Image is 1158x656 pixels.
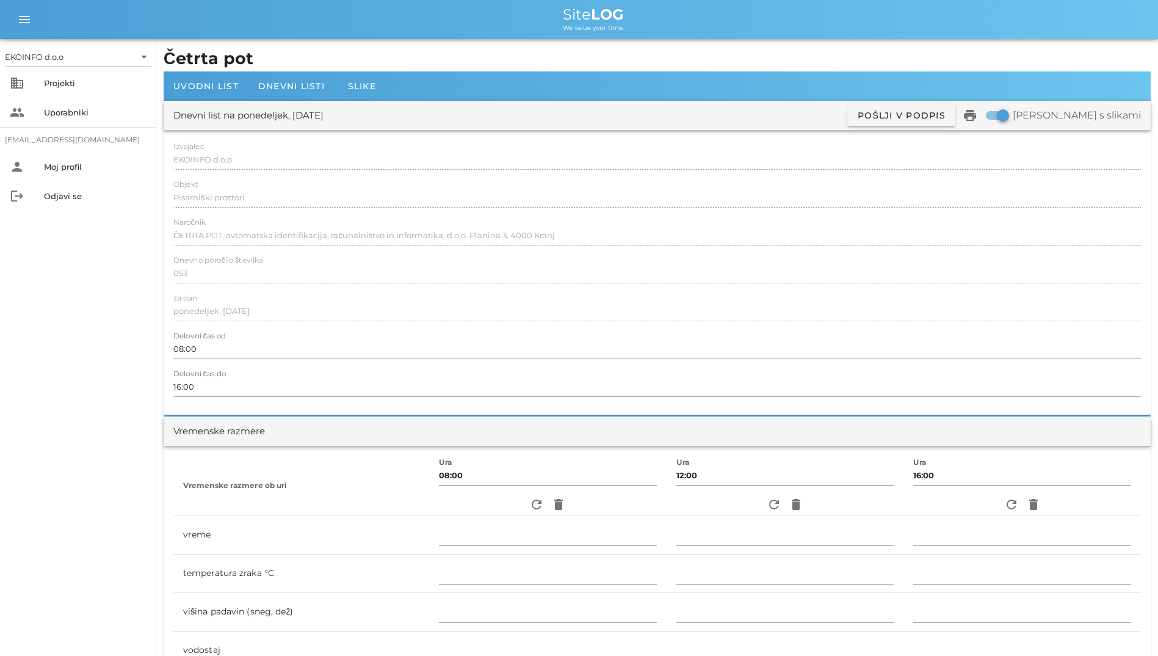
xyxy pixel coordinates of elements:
[5,51,63,62] div: EKOINFO d.o.o
[591,5,624,23] b: LOG
[1026,497,1041,512] i: delete
[10,105,24,120] i: people
[173,109,324,123] div: Dnevni list na ponedeljek, [DATE]
[1097,597,1158,656] div: Pripomoček za klepet
[913,458,927,467] label: Ura
[1013,109,1141,122] label: [PERSON_NAME] s slikami
[563,5,624,23] span: Site
[10,189,24,203] i: logout
[44,191,147,201] div: Odjavi se
[767,497,781,512] i: refresh
[173,256,263,265] label: Dnevno poročilo številka
[10,76,24,90] i: business
[173,332,226,341] label: Delovni čas od
[5,47,151,67] div: EKOINFO d.o.o
[439,458,452,467] label: Ura
[857,110,946,121] span: Pošlji v podpis
[348,81,376,92] span: Slike
[44,78,147,88] div: Projekti
[173,593,429,632] td: višina padavin (sneg, dež)
[173,218,206,227] label: Naročnik
[847,104,955,126] button: Pošlji v podpis
[44,108,147,117] div: Uporabniki
[173,294,197,303] label: za dan
[173,142,204,151] label: Izvajalec
[563,24,624,32] span: We value your time.
[173,81,239,92] span: Uvodni list
[17,12,32,27] i: menu
[10,159,24,174] i: person
[551,497,566,512] i: delete
[164,46,1151,71] h1: Četrta pot
[173,516,429,555] td: vreme
[258,81,325,92] span: Dnevni listi
[1004,497,1019,512] i: refresh
[173,370,226,379] label: Delovni čas do
[173,180,198,189] label: Objekt
[44,162,147,172] div: Moj profil
[173,555,429,593] td: temperatura zraka °C
[676,458,690,467] label: Ura
[137,49,151,64] i: arrow_drop_down
[789,497,803,512] i: delete
[173,425,265,439] div: Vremenske razmere
[173,456,429,516] th: Vremenske razmere ob uri
[963,108,977,123] i: print
[1097,597,1158,656] iframe: Chat Widget
[529,497,544,512] i: refresh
